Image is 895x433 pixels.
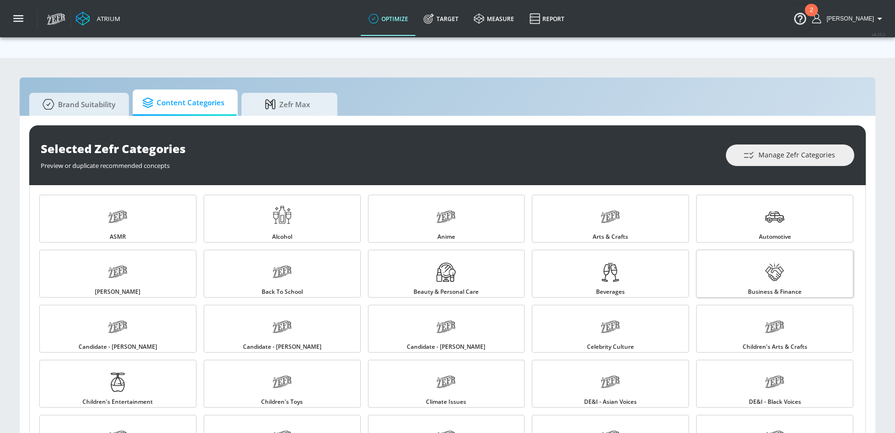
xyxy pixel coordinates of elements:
[743,344,807,350] span: Children's Arts & Crafts
[696,305,853,353] a: Children's Arts & Crafts
[39,305,196,353] a: Candidate - [PERSON_NAME]
[593,234,628,240] span: Arts & Crafts
[41,141,716,156] div: Selected Zefr Categories
[407,344,485,350] span: Candidate - [PERSON_NAME]
[82,399,153,405] span: Children's Entertainment
[437,234,455,240] span: Anime
[759,234,791,240] span: Automotive
[243,344,321,350] span: Candidate - [PERSON_NAME]
[696,195,853,243] a: Automotive
[272,234,292,240] span: Alcohol
[532,305,689,353] a: Celebrity Culture
[748,289,802,295] span: Business & Finance
[41,156,716,170] div: Preview or duplicate recommended concepts
[426,399,466,405] span: Climate Issues
[142,91,224,114] span: Content Categories
[872,32,885,37] span: v 4.25.2
[76,11,120,26] a: Atrium
[39,93,115,116] span: Brand Suitability
[368,250,525,298] a: Beauty & Personal Care
[39,250,196,298] a: [PERSON_NAME]
[413,289,479,295] span: Beauty & Personal Care
[522,1,572,36] a: Report
[361,1,416,36] a: optimize
[79,344,157,350] span: Candidate - [PERSON_NAME]
[596,289,625,295] span: Beverages
[532,195,689,243] a: Arts & Crafts
[532,250,689,298] a: Beverages
[587,344,634,350] span: Celebrity Culture
[262,289,303,295] span: Back to School
[39,195,196,243] a: ASMR
[93,14,120,23] div: Atrium
[696,360,853,408] a: DE&I - Black Voices
[261,399,303,405] span: Children's Toys
[368,305,525,353] a: Candidate - [PERSON_NAME]
[110,234,126,240] span: ASMR
[95,289,140,295] span: [PERSON_NAME]
[823,15,874,22] span: login as: sarah.grindle@zefr.com
[696,250,853,298] a: Business & Finance
[810,10,813,22] div: 2
[745,149,835,161] span: Manage Zefr Categories
[812,13,885,24] button: [PERSON_NAME]
[466,1,522,36] a: measure
[204,195,361,243] a: Alcohol
[204,250,361,298] a: Back to School
[532,360,689,408] a: DE&I - Asian Voices
[416,1,466,36] a: Target
[749,399,801,405] span: DE&I - Black Voices
[39,360,196,408] a: Children's Entertainment
[726,144,854,166] button: Manage Zefr Categories
[584,399,637,405] span: DE&I - Asian Voices
[787,5,814,32] button: Open Resource Center, 2 new notifications
[368,360,525,408] a: Climate Issues
[368,195,525,243] a: Anime
[204,305,361,353] a: Candidate - [PERSON_NAME]
[204,360,361,408] a: Children's Toys
[251,93,324,116] span: Zefr Max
